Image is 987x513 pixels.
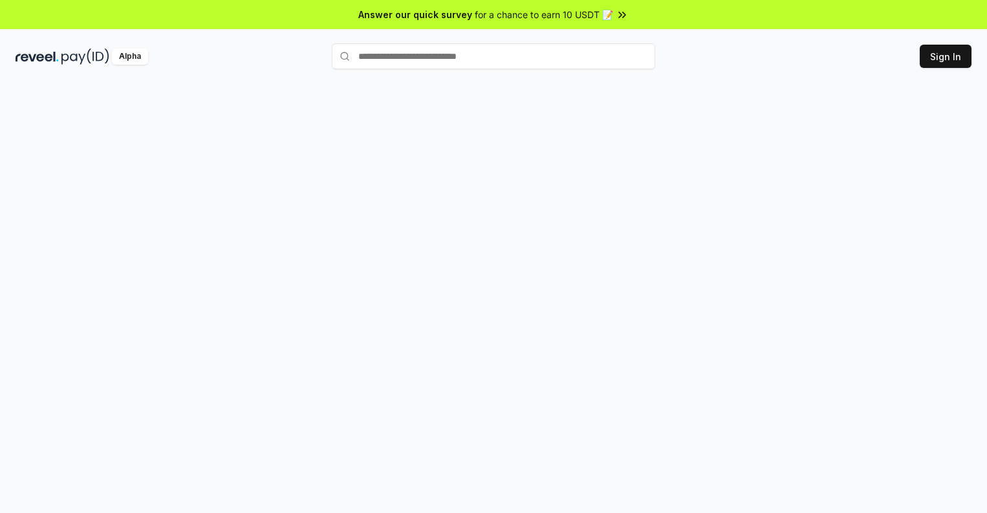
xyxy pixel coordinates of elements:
[358,8,472,21] span: Answer our quick survey
[61,49,109,65] img: pay_id
[475,8,613,21] span: for a chance to earn 10 USDT 📝
[112,49,148,65] div: Alpha
[920,45,971,68] button: Sign In
[16,49,59,65] img: reveel_dark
